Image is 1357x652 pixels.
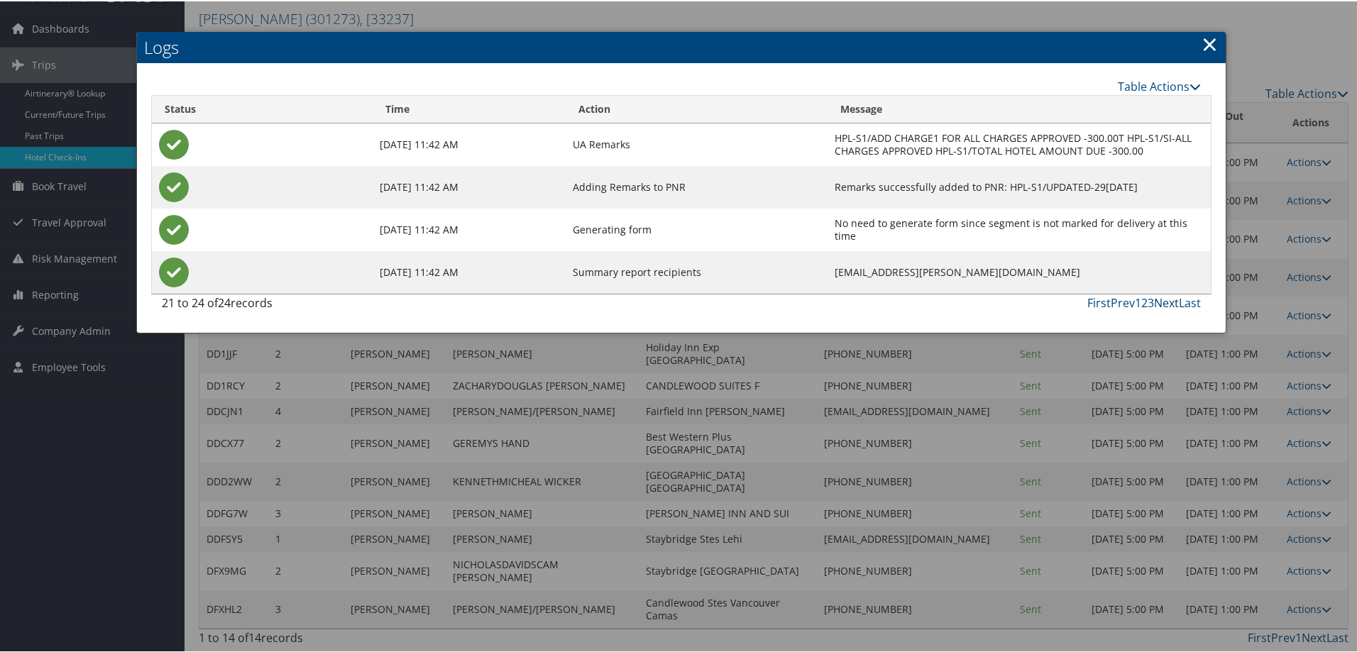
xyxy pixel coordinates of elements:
[1141,294,1148,309] a: 2
[828,122,1211,165] td: HPL-S1/ADD CHARGE1 FOR ALL CHARGES APPROVED -300.00T HPL-S1/SI-ALL CHARGES APPROVED HPL-S1/TOTAL ...
[1154,294,1179,309] a: Next
[1111,294,1135,309] a: Prev
[828,165,1211,207] td: Remarks successfully added to PNR: HPL-S1/UPDATED-29[DATE]
[1135,294,1141,309] a: 1
[373,94,566,122] th: Time: activate to sort column ascending
[137,31,1226,62] h2: Logs
[373,250,566,292] td: [DATE] 11:42 AM
[566,165,828,207] td: Adding Remarks to PNR
[566,250,828,292] td: Summary report recipients
[1202,28,1218,57] a: Close
[828,94,1211,122] th: Message: activate to sort column ascending
[162,293,406,317] div: 21 to 24 of records
[828,250,1211,292] td: [EMAIL_ADDRESS][PERSON_NAME][DOMAIN_NAME]
[1087,294,1111,309] a: First
[373,165,566,207] td: [DATE] 11:42 AM
[1148,294,1154,309] a: 3
[1118,77,1201,93] a: Table Actions
[218,294,231,309] span: 24
[566,207,828,250] td: Generating form
[373,207,566,250] td: [DATE] 11:42 AM
[152,94,373,122] th: Status: activate to sort column ascending
[566,94,828,122] th: Action: activate to sort column ascending
[566,122,828,165] td: UA Remarks
[828,207,1211,250] td: No need to generate form since segment is not marked for delivery at this time
[373,122,566,165] td: [DATE] 11:42 AM
[1179,294,1201,309] a: Last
